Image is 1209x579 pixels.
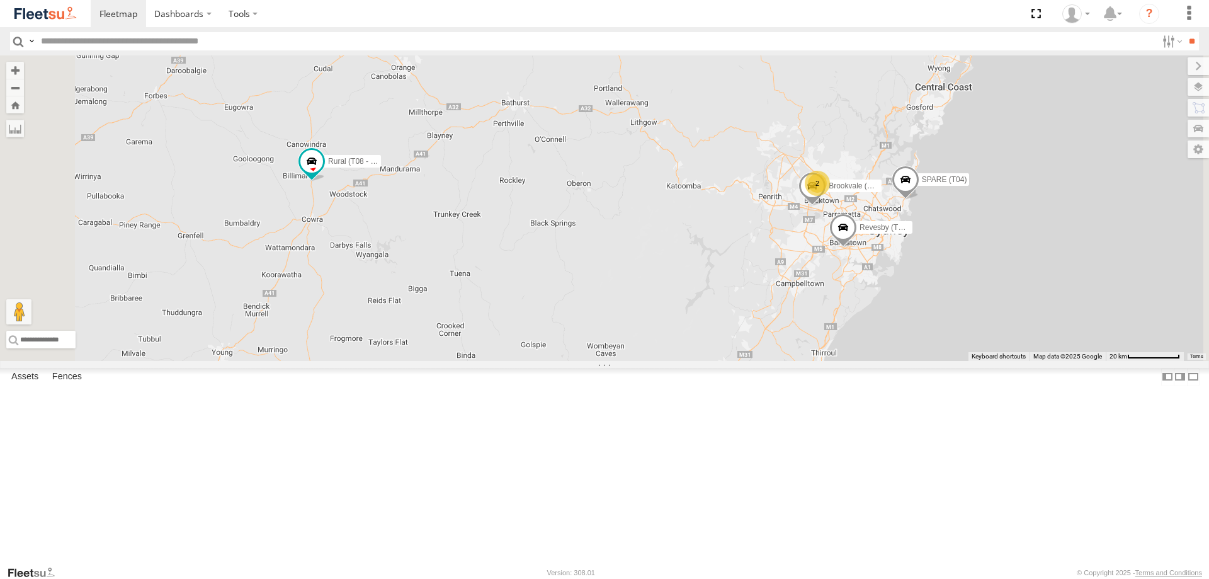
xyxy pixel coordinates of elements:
span: 20 km [1110,353,1127,360]
a: Terms (opens in new tab) [1190,354,1203,359]
a: Terms and Conditions [1135,569,1202,576]
button: Keyboard shortcuts [972,352,1026,361]
label: Dock Summary Table to the Left [1161,368,1174,386]
span: Map data ©2025 Google [1033,353,1102,360]
label: Search Query [26,32,37,50]
label: Dock Summary Table to the Right [1174,368,1186,386]
label: Search Filter Options [1157,32,1184,50]
label: Assets [5,368,45,386]
label: Measure [6,120,24,137]
button: Zoom Home [6,96,24,113]
i: ? [1139,4,1159,24]
div: 2 [805,171,830,196]
a: Visit our Website [7,566,65,579]
span: SPARE (T04) [922,175,967,184]
img: fleetsu-logo-horizontal.svg [13,5,78,22]
div: © Copyright 2025 - [1077,569,1202,576]
span: Rural (T08 - [PERSON_NAME]) [328,157,435,166]
div: Version: 308.01 [547,569,595,576]
button: Drag Pegman onto the map to open Street View [6,299,31,324]
label: Fences [46,368,88,386]
button: Zoom out [6,79,24,96]
span: Revesby (T07 - [PERSON_NAME]) [860,222,978,231]
button: Map Scale: 20 km per 80 pixels [1106,352,1184,361]
button: Zoom in [6,62,24,79]
label: Hide Summary Table [1187,368,1200,386]
div: Ken Manners [1058,4,1094,23]
label: Map Settings [1188,140,1209,158]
